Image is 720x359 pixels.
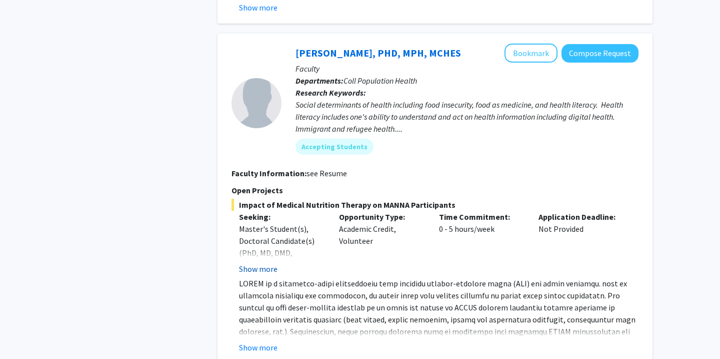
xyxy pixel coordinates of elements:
fg-read-more: see Resume [306,168,347,178]
button: Show more [239,2,277,14]
div: Social determinants of health including food insecurity, food as medicine, and health literacy. H... [295,99,638,135]
div: Not Provided [531,211,631,275]
p: Faculty [295,63,638,75]
div: 0 - 5 hours/week [431,211,531,275]
p: Opportunity Type: [339,211,424,223]
iframe: Chat [7,314,42,351]
p: Open Projects [231,184,638,196]
div: Academic Credit, Volunteer [331,211,431,275]
button: Show more [239,341,277,353]
span: Impact of Medical Nutrition Therapy on MANNA Participants [231,199,638,211]
button: Show more [239,263,277,275]
button: Compose Request to Rickie Brawer, PHD, MPH, MCHES [561,44,638,63]
span: Coll Population Health [343,76,417,86]
b: Research Keywords: [295,88,366,98]
p: Time Commitment: [439,211,524,223]
mat-chip: Accepting Students [295,139,373,155]
a: [PERSON_NAME], PHD, MPH, MCHES [295,47,461,59]
button: Add Rickie Brawer, PHD, MPH, MCHES to Bookmarks [504,44,557,63]
p: Seeking: [239,211,324,223]
b: Departments: [295,76,343,86]
div: Master's Student(s), Doctoral Candidate(s) (PhD, MD, DMD, PharmD, etc.), Postdoctoral Researcher(... [239,223,324,307]
p: Application Deadline: [538,211,623,223]
b: Faculty Information: [231,168,306,178]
